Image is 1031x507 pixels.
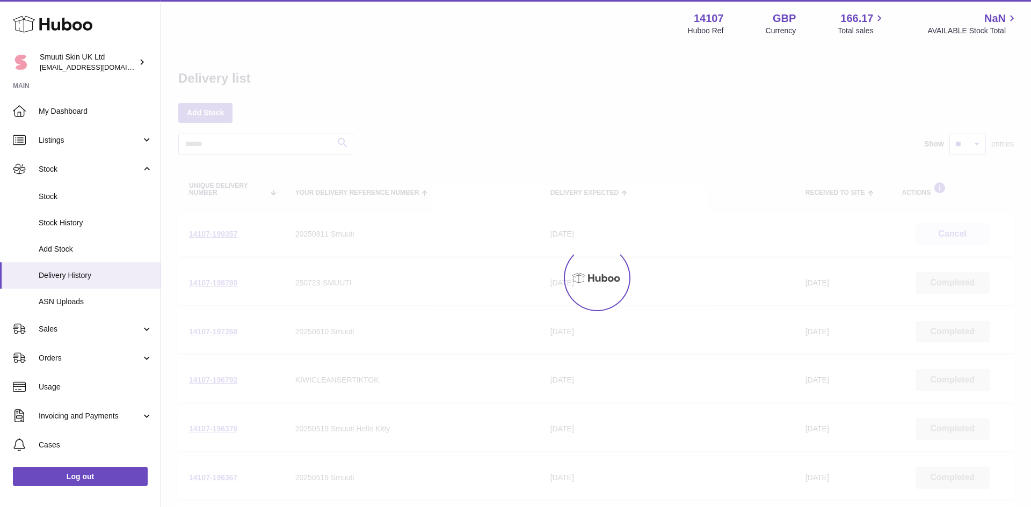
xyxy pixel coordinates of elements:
[766,26,796,36] div: Currency
[927,26,1018,36] span: AVAILABLE Stock Total
[39,382,153,392] span: Usage
[773,11,796,26] strong: GBP
[39,297,153,307] span: ASN Uploads
[694,11,724,26] strong: 14107
[39,192,153,202] span: Stock
[927,11,1018,36] a: NaN AVAILABLE Stock Total
[39,324,141,334] span: Sales
[39,353,141,363] span: Orders
[984,11,1006,26] span: NaN
[40,52,136,72] div: Smuuti Skin UK Ltd
[39,440,153,450] span: Cases
[39,106,153,116] span: My Dashboard
[838,26,885,36] span: Total sales
[39,164,141,174] span: Stock
[39,135,141,145] span: Listings
[39,411,141,421] span: Invoicing and Payments
[39,270,153,281] span: Delivery History
[838,11,885,36] a: 166.17 Total sales
[40,63,158,71] span: [EMAIL_ADDRESS][DOMAIN_NAME]
[13,467,148,486] a: Log out
[39,218,153,228] span: Stock History
[39,244,153,254] span: Add Stock
[13,54,29,70] img: internalAdmin-14107@internal.huboo.com
[688,26,724,36] div: Huboo Ref
[840,11,873,26] span: 166.17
